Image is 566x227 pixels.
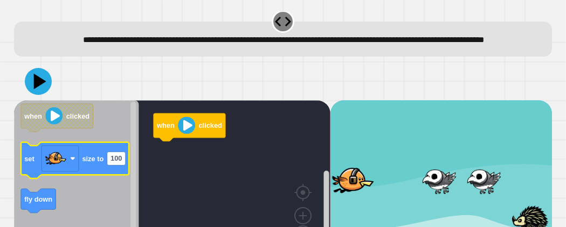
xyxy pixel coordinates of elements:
[111,154,122,162] text: 100
[24,112,42,120] text: when
[82,154,104,162] text: size to
[199,121,222,129] text: clicked
[156,121,175,129] text: when
[24,154,34,162] text: set
[24,195,52,203] text: fly down
[66,112,89,120] text: clicked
